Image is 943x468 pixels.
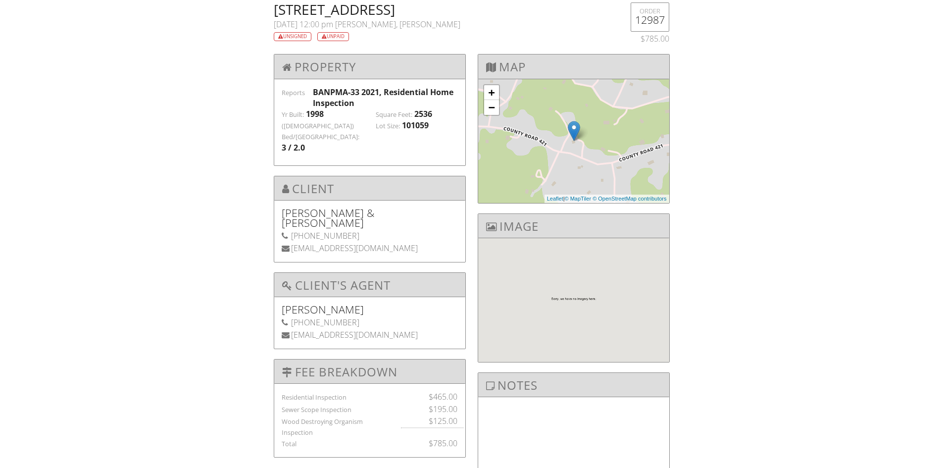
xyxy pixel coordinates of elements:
[635,7,665,15] div: ORDER
[593,196,666,202] a: © OpenStreetMap contributors
[317,32,349,42] div: Unpaid
[282,142,305,153] div: 3 / 2.0
[274,360,465,384] h3: Fee Breakdown
[402,120,429,131] div: 101059
[414,108,432,119] div: 2536
[407,391,458,402] div: $465.00
[484,100,499,115] a: Zoom out
[306,108,324,119] div: 1998
[282,230,458,241] div: [PHONE_NUMBER]
[376,122,400,131] label: Lot Size:
[282,317,458,328] div: [PHONE_NUMBER]
[547,196,563,202] a: Leaflet
[613,33,669,44] div: $785.00
[274,273,465,297] h3: Client's Agent
[282,133,359,142] label: Bed/[GEOGRAPHIC_DATA]:
[282,439,297,448] label: Total
[282,405,351,414] label: Sewer Scope Inspection
[407,438,458,449] div: $785.00
[478,373,669,397] h3: Notes
[407,404,458,415] div: $195.00
[282,110,304,119] label: Yr Built:
[478,214,669,238] h3: Image
[274,2,602,16] h2: [STREET_ADDRESS]
[282,417,363,437] label: Wood Destroying Organism Inspection
[635,15,665,25] h5: 12987
[565,196,592,202] a: © MapTiler
[282,208,458,228] h5: [PERSON_NAME] & [PERSON_NAME]
[407,416,458,426] div: $125.00
[274,19,333,30] span: [DATE] 12:00 pm
[282,243,458,254] div: [EMAIL_ADDRESS][DOMAIN_NAME]
[282,122,354,131] label: ([DEMOGRAPHIC_DATA])
[335,19,460,30] span: [PERSON_NAME], [PERSON_NAME]
[282,88,305,97] label: Reports
[282,329,458,340] div: [EMAIL_ADDRESS][DOMAIN_NAME]
[274,32,311,42] div: Unsigned
[545,195,669,203] div: |
[313,87,458,109] div: BANPMA-33 2021, Residential Home Inspection
[478,54,669,79] h3: Map
[274,176,465,201] h3: Client
[282,305,458,314] h5: [PERSON_NAME]
[484,85,499,100] a: Zoom in
[274,54,465,79] h3: Property
[282,393,347,402] label: Residential Inspection
[376,110,412,119] label: Square Feet:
